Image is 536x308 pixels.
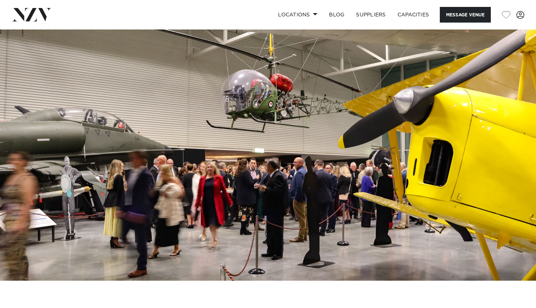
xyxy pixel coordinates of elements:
[323,7,350,23] a: BLOG
[12,8,51,21] img: nzv-logo.png
[392,7,435,23] a: Capacities
[440,7,491,23] button: Message Venue
[350,7,391,23] a: SUPPLIERS
[272,7,323,23] a: Locations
